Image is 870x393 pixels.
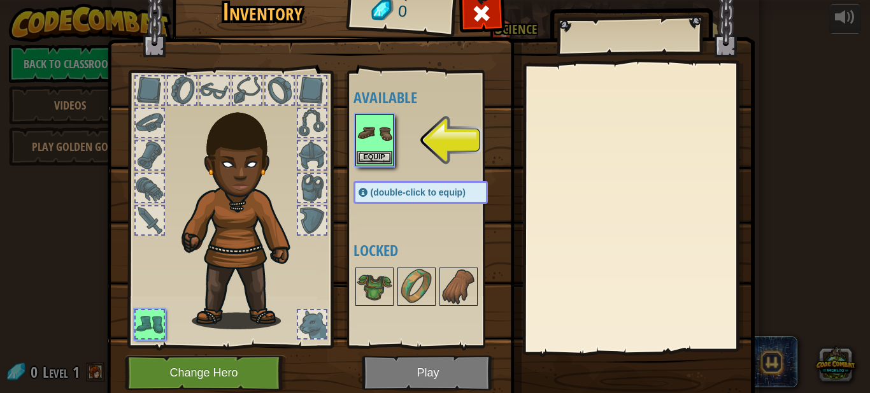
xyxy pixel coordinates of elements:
span: (double-click to equip) [371,187,466,197]
button: Change Hero [125,355,287,390]
img: portrait.png [399,269,434,304]
button: Equip [357,151,392,164]
img: portrait.png [357,115,392,151]
img: portrait.png [441,269,476,304]
img: raider_hair.png [176,95,313,329]
img: portrait.png [357,269,392,304]
h4: Locked [353,242,513,259]
h4: Available [353,89,513,106]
